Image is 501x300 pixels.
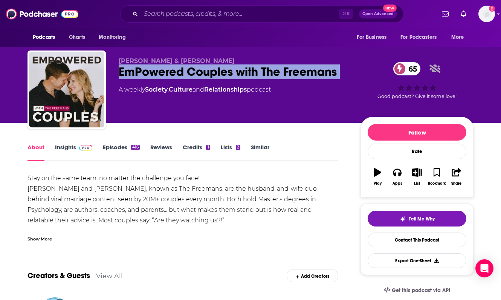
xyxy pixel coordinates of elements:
[119,57,235,64] span: [PERSON_NAME] & [PERSON_NAME]
[478,6,495,22] button: Show profile menu
[27,144,44,161] a: About
[451,32,464,43] span: More
[393,62,421,75] a: 65
[236,145,240,150] div: 2
[33,32,55,43] span: Podcasts
[168,86,169,93] span: ,
[169,86,192,93] a: Culture
[451,181,461,186] div: Share
[368,163,387,190] button: Play
[427,163,446,190] button: Bookmark
[120,5,403,23] div: Search podcasts, credits, & more...
[446,30,474,44] button: open menu
[206,145,210,150] div: 1
[29,52,104,127] img: EmPowered Couples with The Freemans
[374,181,382,186] div: Play
[414,181,420,186] div: List
[393,181,402,186] div: Apps
[368,233,466,247] a: Contact This Podcast
[131,145,140,150] div: 416
[362,12,394,16] span: Open Advanced
[360,57,474,104] div: 65Good podcast? Give it some love!
[204,86,247,93] a: Relationships
[145,86,168,93] a: Society
[27,173,338,300] div: Stay on the same team, no matter the challenge you face! [PERSON_NAME] and [PERSON_NAME], known a...
[150,144,172,161] a: Reviews
[99,32,125,43] span: Monitoring
[368,211,466,227] button: tell me why sparkleTell Me Why
[396,30,448,44] button: open menu
[79,145,92,151] img: Podchaser Pro
[6,7,78,21] img: Podchaser - Follow, Share and Rate Podcasts
[339,9,353,19] span: ⌘ K
[392,287,450,294] span: Get this podcast via API
[368,144,466,159] div: Rate
[409,216,435,222] span: Tell Me Why
[478,6,495,22] img: User Profile
[439,8,452,20] a: Show notifications dropdown
[377,93,457,99] span: Good podcast? Give it some love!
[27,271,90,280] a: Creators & Guests
[192,86,204,93] span: and
[357,32,386,43] span: For Business
[69,32,85,43] span: Charts
[103,144,140,161] a: Episodes416
[401,62,421,75] span: 65
[447,163,466,190] button: Share
[475,259,493,277] div: Open Intercom Messenger
[119,85,271,94] div: A weekly podcast
[96,272,123,280] a: View All
[359,9,397,18] button: Open AdvancedNew
[400,216,406,222] img: tell me why sparkle
[387,163,407,190] button: Apps
[458,8,469,20] a: Show notifications dropdown
[383,5,397,12] span: New
[221,144,240,161] a: Lists2
[64,30,90,44] a: Charts
[368,253,466,268] button: Export One-Sheet
[489,6,495,12] svg: Add a profile image
[27,30,65,44] button: open menu
[55,144,92,161] a: InsightsPodchaser Pro
[400,32,437,43] span: For Podcasters
[378,281,456,300] a: Get this podcast via API
[183,144,210,161] a: Credits1
[407,163,427,190] button: List
[251,144,269,161] a: Similar
[287,269,338,282] div: Add Creators
[478,6,495,22] span: Logged in as sarahhallprinc
[141,8,339,20] input: Search podcasts, credits, & more...
[351,30,396,44] button: open menu
[93,30,135,44] button: open menu
[428,181,446,186] div: Bookmark
[368,124,466,141] button: Follow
